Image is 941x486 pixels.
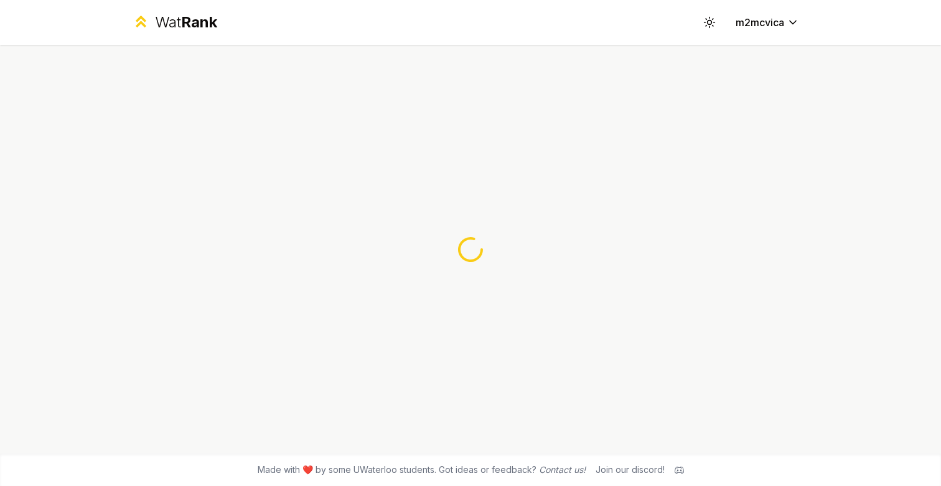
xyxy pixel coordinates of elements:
span: Rank [181,13,217,31]
a: Contact us! [539,464,586,475]
button: m2mcvica [726,11,809,34]
div: Join our discord! [596,464,665,476]
span: Made with ❤️ by some UWaterloo students. Got ideas or feedback? [258,464,586,476]
span: m2mcvica [736,15,784,30]
div: Wat [155,12,217,32]
a: WatRank [132,12,217,32]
